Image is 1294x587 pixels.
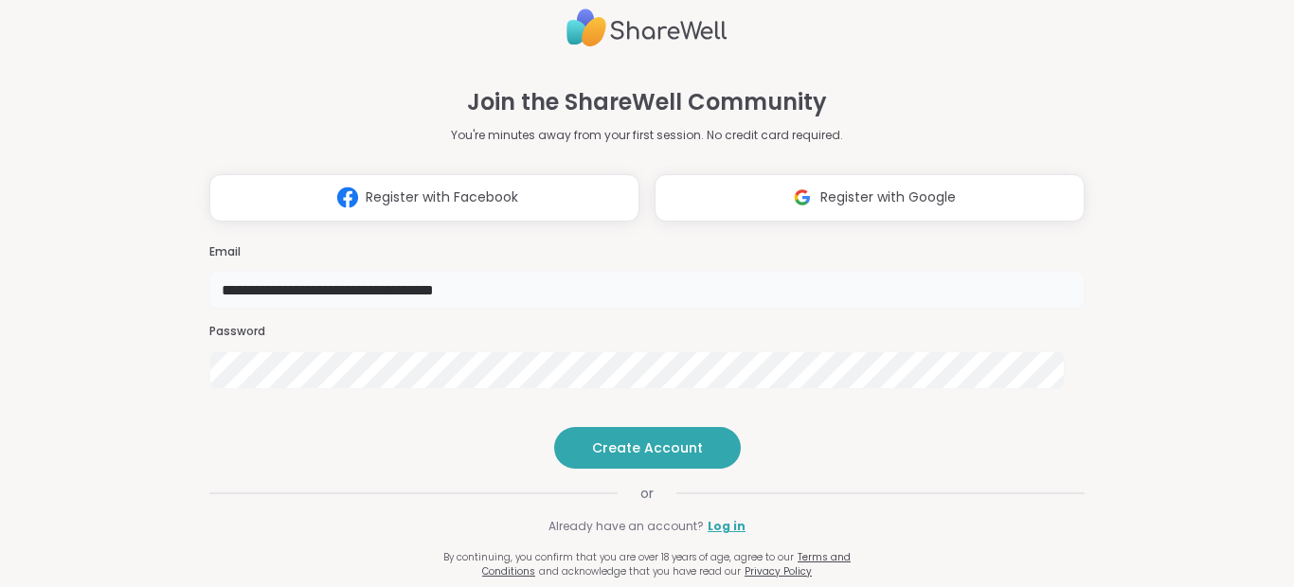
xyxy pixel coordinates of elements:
p: You're minutes away from your first session. No credit card required. [451,127,843,144]
span: By continuing, you confirm that you are over 18 years of age, agree to our [443,550,794,564]
span: or [618,484,676,503]
img: ShareWell Logomark [330,180,366,215]
a: Terms and Conditions [482,550,851,578]
button: Create Account [554,427,741,469]
h3: Email [209,244,1085,260]
img: ShareWell Logomark [784,180,820,215]
button: Register with Facebook [209,174,639,222]
span: Already have an account? [548,518,704,535]
h3: Password [209,324,1085,340]
a: Privacy Policy [745,564,812,578]
span: Register with Google [820,187,956,207]
a: Log in [708,518,746,535]
button: Register with Google [655,174,1085,222]
img: ShareWell Logo [566,1,728,55]
h1: Join the ShareWell Community [467,85,827,119]
span: and acknowledge that you have read our [539,564,741,578]
span: Register with Facebook [366,187,518,207]
span: Create Account [592,438,703,457]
